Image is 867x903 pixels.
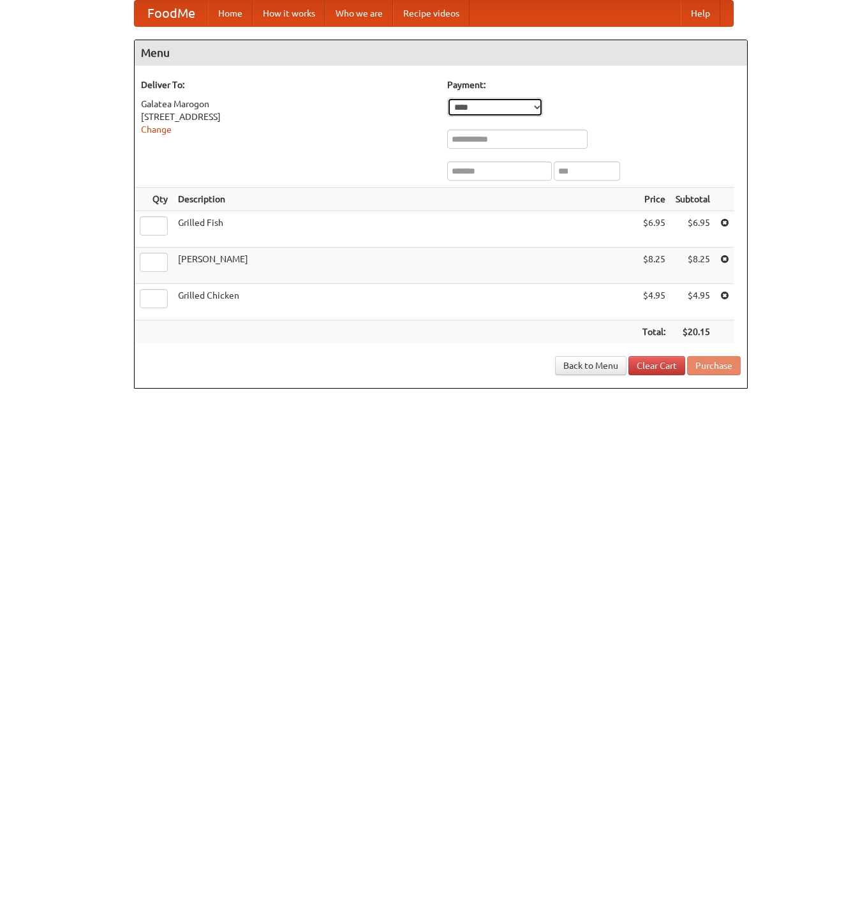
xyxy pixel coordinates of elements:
a: FoodMe [135,1,208,26]
td: $4.95 [671,284,715,320]
th: Description [173,188,637,211]
div: [STREET_ADDRESS] [141,110,434,123]
a: Home [208,1,253,26]
th: $20.15 [671,320,715,344]
td: $8.25 [637,248,671,284]
button: Purchase [687,356,741,375]
a: Back to Menu [555,356,626,375]
td: $6.95 [671,211,715,248]
h5: Payment: [447,78,741,91]
td: Grilled Fish [173,211,637,248]
div: Galatea Marogon [141,98,434,110]
td: $6.95 [637,211,671,248]
a: Help [681,1,720,26]
td: [PERSON_NAME] [173,248,637,284]
a: Recipe videos [393,1,470,26]
th: Subtotal [671,188,715,211]
a: Who we are [325,1,393,26]
td: Grilled Chicken [173,284,637,320]
a: How it works [253,1,325,26]
td: $8.25 [671,248,715,284]
td: $4.95 [637,284,671,320]
h5: Deliver To: [141,78,434,91]
a: Change [141,124,172,135]
th: Price [637,188,671,211]
h4: Menu [135,40,747,66]
th: Qty [135,188,173,211]
th: Total: [637,320,671,344]
a: Clear Cart [628,356,685,375]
